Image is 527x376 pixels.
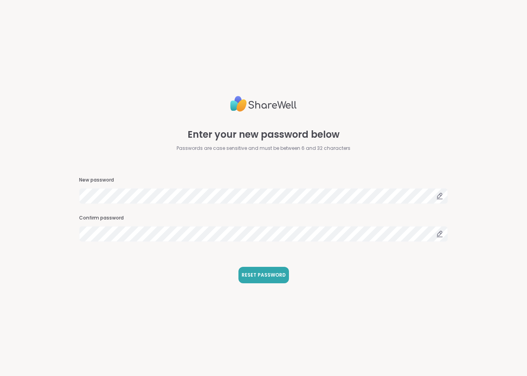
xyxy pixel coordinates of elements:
h3: Confirm password [79,215,448,221]
h3: New password [79,177,448,184]
img: ShareWell Logo [230,93,297,115]
span: Passwords are case sensitive and must be between 6 and 32 characters [177,145,350,152]
span: RESET PASSWORD [242,272,286,279]
button: RESET PASSWORD [238,267,289,283]
span: Enter your new password below [188,128,339,142]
